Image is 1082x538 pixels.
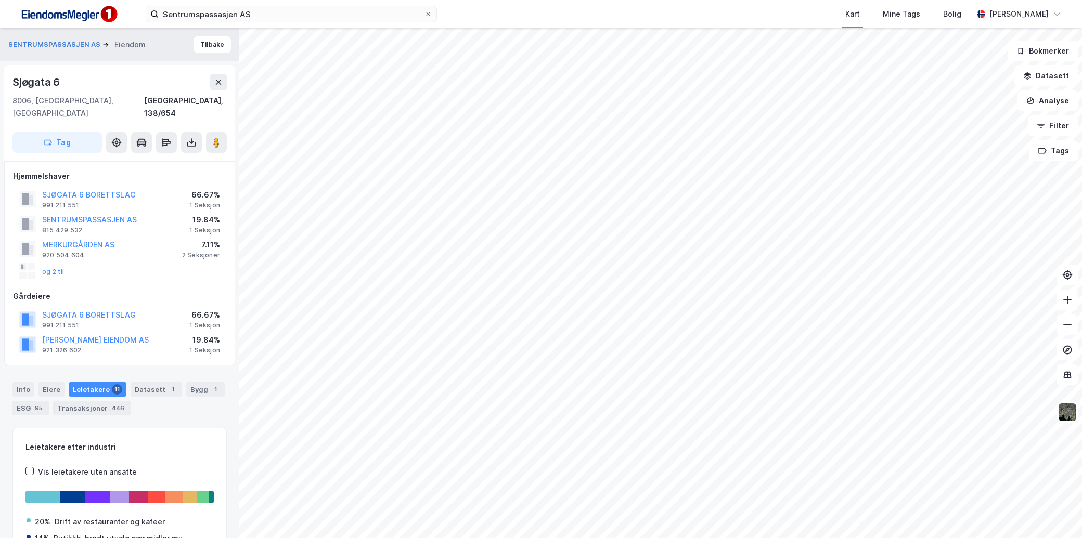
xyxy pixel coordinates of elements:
[42,226,82,234] div: 815 429 532
[1028,115,1078,136] button: Filter
[144,95,227,120] div: [GEOGRAPHIC_DATA], 138/654
[189,226,220,234] div: 1 Seksjon
[189,346,220,355] div: 1 Seksjon
[845,8,860,20] div: Kart
[1030,488,1082,538] iframe: Chat Widget
[168,384,178,395] div: 1
[189,321,220,330] div: 1 Seksjon
[13,290,226,303] div: Gårdeiere
[110,403,126,413] div: 446
[1014,65,1078,86] button: Datasett
[38,382,65,397] div: Eiere
[943,8,961,20] div: Bolig
[17,3,121,26] img: F4PB6Px+NJ5v8B7XTbfpPpyloAAAAASUVORK5CYII=
[69,382,126,397] div: Leietakere
[1017,90,1078,111] button: Analyse
[1058,402,1077,422] img: 9k=
[25,441,214,453] div: Leietakere etter industri
[13,170,226,182] div: Hjemmelshaver
[42,346,81,355] div: 921 326 602
[189,334,220,346] div: 19.84%
[883,8,920,20] div: Mine Tags
[35,516,50,528] div: 20%
[189,201,220,209] div: 1 Seksjon
[131,382,182,397] div: Datasett
[55,516,165,528] div: Drift av restauranter og kafeer
[12,132,102,153] button: Tag
[42,321,79,330] div: 991 211 551
[989,8,1049,20] div: [PERSON_NAME]
[210,384,221,395] div: 1
[33,403,45,413] div: 95
[42,251,84,259] div: 920 504 604
[159,6,424,22] input: Søk på adresse, matrikkel, gårdeiere, leietakere eller personer
[12,74,62,90] div: Sjøgata 6
[12,95,144,120] div: 8006, [GEOGRAPHIC_DATA], [GEOGRAPHIC_DATA]
[42,201,79,209] div: 991 211 551
[189,189,220,201] div: 66.67%
[186,382,225,397] div: Bygg
[189,214,220,226] div: 19.84%
[112,384,122,395] div: 11
[194,36,231,53] button: Tilbake
[8,40,102,50] button: SENTRUMSPASSASJEN AS
[182,239,220,251] div: 7.11%
[38,466,137,478] div: Vis leietakere uten ansatte
[1030,488,1082,538] div: Kontrollprogram for chat
[1008,41,1078,61] button: Bokmerker
[189,309,220,321] div: 66.67%
[12,382,34,397] div: Info
[53,401,131,415] div: Transaksjoner
[182,251,220,259] div: 2 Seksjoner
[1029,140,1078,161] button: Tags
[114,38,146,51] div: Eiendom
[12,401,49,415] div: ESG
